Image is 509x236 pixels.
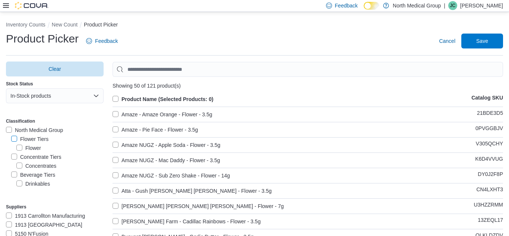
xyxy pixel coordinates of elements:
[461,34,503,48] button: Save
[113,83,503,89] div: Showing 50 of 121 product(s)
[6,220,82,229] label: 1913 [GEOGRAPHIC_DATA]
[113,95,214,104] label: Product Name (Selected Products: 0)
[16,161,56,170] label: Concentrates
[478,217,503,226] p: 13ZEQL17
[6,31,79,46] h1: Product Picker
[460,1,503,10] p: [PERSON_NAME]
[48,65,61,73] span: Clear
[16,144,41,152] label: Flower
[52,22,78,28] button: New Count
[113,141,220,150] label: Amaze NUGZ - Apple Soda - Flower - 3.5g
[335,2,358,9] span: Feedback
[471,95,503,104] p: Catalog SKU
[474,202,503,211] p: U3HZZRMM
[478,171,503,180] p: DY0J2F8P
[475,156,503,165] p: K6D4VVUG
[393,1,441,10] p: North Medical Group
[475,125,503,134] p: 0PVGGBJV
[15,2,48,9] img: Cova
[113,171,230,180] label: Amaze NUGZ - Sub Zero Shake - Flower - 14g
[476,37,488,45] span: Save
[476,141,503,150] p: V305QCHY
[364,2,379,10] input: Dark Mode
[6,88,104,103] button: In-Stock products
[113,186,272,195] label: Atta - Gush [PERSON_NAME] [PERSON_NAME] - Flower - 3.5g
[448,1,457,10] div: John Clark
[11,135,48,144] label: Flower Tiers
[16,179,50,188] label: Drinkables
[95,37,118,45] span: Feedback
[6,22,45,28] button: Inventory Counts
[436,34,458,48] button: Cancel
[83,34,121,48] a: Feedback
[6,126,63,135] label: North Medical Group
[84,22,118,28] button: Product Picker
[11,188,51,197] label: Tincture Tiers
[477,110,503,119] p: 21BDE3D5
[6,118,35,124] label: Classification
[450,1,456,10] span: JC
[439,37,455,45] span: Cancel
[6,211,85,220] label: 1913 Carrollton Manufacturing
[6,204,26,210] label: Suppliers
[6,62,104,76] button: Clear
[113,202,284,211] label: [PERSON_NAME] [PERSON_NAME] [PERSON_NAME] - Flower - 7g
[444,1,445,10] p: |
[6,81,33,87] label: Stock Status
[6,21,503,30] nav: An example of EuiBreadcrumbs
[113,110,212,119] label: Amaze - Amaze Orange - Flower - 3.5g
[113,62,503,77] input: Use aria labels when no actual label is in use
[11,170,55,179] label: Beverage Tiers
[113,217,260,226] label: [PERSON_NAME] Farm - Cadillac Rainbows - Flower - 3.5g
[113,156,220,165] label: Amaze NUGZ - Mac Daddy - Flower - 3.5g
[11,152,61,161] label: Concentrate Tiers
[113,125,198,134] label: Amaze - Pie Face - Flower - 3.5g
[476,186,503,195] p: CN4LXHT3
